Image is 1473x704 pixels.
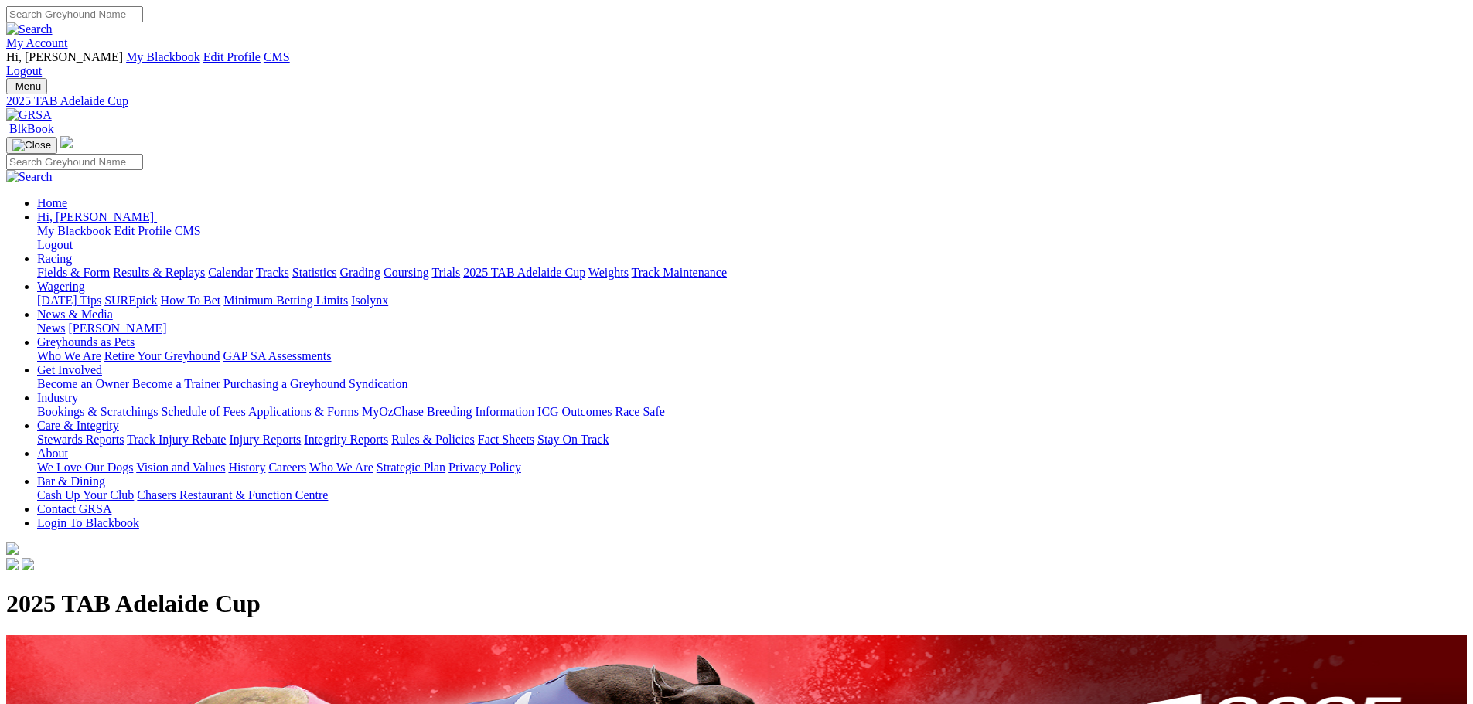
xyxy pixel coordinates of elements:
[132,377,220,390] a: Become a Trainer
[537,405,612,418] a: ICG Outcomes
[248,405,359,418] a: Applications & Forms
[136,461,225,474] a: Vision and Values
[37,294,101,307] a: [DATE] Tips
[264,50,290,63] a: CMS
[384,266,429,279] a: Coursing
[137,488,328,502] a: Chasers Restaurant & Function Centre
[203,50,261,63] a: Edit Profile
[37,321,1467,335] div: News & Media
[362,405,424,418] a: MyOzChase
[127,433,226,446] a: Track Injury Rebate
[349,377,407,390] a: Syndication
[175,224,201,237] a: CMS
[37,280,85,293] a: Wagering
[113,266,205,279] a: Results & Replays
[37,405,158,418] a: Bookings & Scratchings
[37,224,1467,252] div: Hi, [PERSON_NAME]
[37,349,101,362] a: Who We Are
[37,391,78,404] a: Industry
[229,433,301,446] a: Injury Reports
[268,461,306,474] a: Careers
[37,266,1467,280] div: Racing
[6,542,19,555] img: logo-grsa-white.png
[37,210,157,223] a: Hi, [PERSON_NAME]
[632,266,727,279] a: Track Maintenance
[6,6,143,22] input: Search
[6,36,68,49] a: My Account
[6,50,1467,78] div: My Account
[6,22,53,36] img: Search
[6,154,143,170] input: Search
[431,266,460,279] a: Trials
[340,266,380,279] a: Grading
[37,405,1467,419] div: Industry
[463,266,585,279] a: 2025 TAB Adelaide Cup
[427,405,534,418] a: Breeding Information
[161,294,221,307] a: How To Bet
[6,94,1467,108] a: 2025 TAB Adelaide Cup
[37,224,111,237] a: My Blackbook
[448,461,521,474] a: Privacy Policy
[223,377,346,390] a: Purchasing a Greyhound
[6,78,47,94] button: Toggle navigation
[37,363,102,376] a: Get Involved
[37,196,67,209] a: Home
[37,266,110,279] a: Fields & Form
[104,349,220,362] a: Retire Your Greyhound
[6,108,52,122] img: GRSA
[6,64,42,77] a: Logout
[351,294,388,307] a: Isolynx
[478,433,534,446] a: Fact Sheets
[208,266,253,279] a: Calendar
[309,461,373,474] a: Who We Are
[37,433,1467,447] div: Care & Integrity
[256,266,289,279] a: Tracks
[37,210,154,223] span: Hi, [PERSON_NAME]
[6,122,54,135] a: BlkBook
[223,349,332,362] a: GAP SA Assessments
[37,321,65,335] a: News
[37,377,1467,391] div: Get Involved
[37,516,139,529] a: Login To Blackbook
[9,122,54,135] span: BlkBook
[37,502,111,515] a: Contact GRSA
[223,294,348,307] a: Minimum Betting Limits
[12,139,51,151] img: Close
[37,461,1467,474] div: About
[37,252,72,265] a: Racing
[22,558,34,570] img: twitter.svg
[304,433,388,446] a: Integrity Reports
[37,349,1467,363] div: Greyhounds as Pets
[537,433,609,446] a: Stay On Track
[161,405,245,418] a: Schedule of Fees
[37,377,129,390] a: Become an Owner
[114,224,172,237] a: Edit Profile
[37,419,119,432] a: Care & Integrity
[37,294,1467,308] div: Wagering
[588,266,629,279] a: Weights
[60,136,73,148] img: logo-grsa-white.png
[6,170,53,184] img: Search
[37,433,124,446] a: Stewards Reports
[37,335,135,349] a: Greyhounds as Pets
[377,461,445,474] a: Strategic Plan
[104,294,157,307] a: SUREpick
[37,461,133,474] a: We Love Our Dogs
[6,558,19,570] img: facebook.svg
[292,266,337,279] a: Statistics
[37,488,134,502] a: Cash Up Your Club
[6,137,57,154] button: Toggle navigation
[391,433,475,446] a: Rules & Policies
[37,308,113,321] a: News & Media
[6,50,123,63] span: Hi, [PERSON_NAME]
[228,461,265,474] a: History
[37,488,1467,502] div: Bar & Dining
[15,80,41,92] span: Menu
[37,447,68,460] a: About
[37,238,73,251] a: Logout
[68,321,166,335] a: [PERSON_NAME]
[615,405,664,418] a: Race Safe
[126,50,200,63] a: My Blackbook
[37,474,105,488] a: Bar & Dining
